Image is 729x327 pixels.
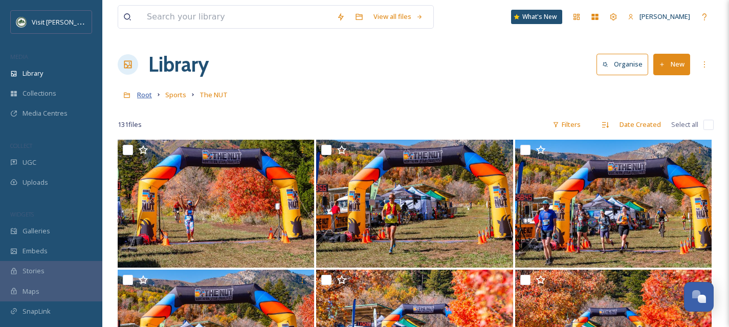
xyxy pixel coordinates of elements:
span: Media Centres [23,108,68,118]
button: Organise [597,54,648,75]
span: WIDGETS [10,210,34,218]
a: [PERSON_NAME] [623,7,695,27]
span: SnapLink [23,307,51,316]
img: nut-highlights-22-24-00079.jpg [316,140,513,268]
span: Embeds [23,246,48,256]
a: Root [137,89,152,101]
img: nut-highlights-22-24-00080.jpg [118,140,314,268]
button: New [653,54,690,75]
span: Visit [PERSON_NAME] [32,17,97,27]
span: Uploads [23,178,48,187]
span: Sports [165,90,186,99]
span: Stories [23,266,45,276]
a: What's New [511,10,562,24]
span: [PERSON_NAME] [639,12,690,21]
span: Root [137,90,152,99]
span: Select all [671,120,698,129]
span: MEDIA [10,53,28,60]
span: COLLECT [10,142,32,149]
span: Maps [23,287,39,296]
span: Galleries [23,226,50,236]
img: Unknown.png [16,17,27,27]
a: View all files [368,7,428,27]
a: Library [148,49,209,80]
a: The NUT [200,89,228,101]
span: 131 file s [118,120,142,129]
div: Filters [547,115,586,135]
span: UGC [23,158,36,167]
a: Sports [165,89,186,101]
span: Collections [23,89,56,98]
img: nut-highlights-22-24-00078.jpg [515,140,712,268]
input: Search your library [142,6,332,28]
span: Library [23,69,43,78]
a: Organise [597,54,653,75]
span: The NUT [200,90,228,99]
button: Open Chat [684,282,714,312]
div: Date Created [614,115,666,135]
